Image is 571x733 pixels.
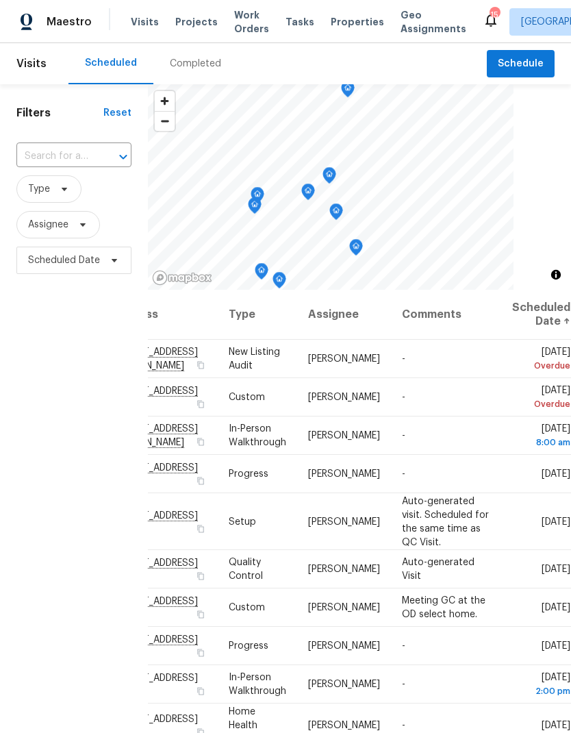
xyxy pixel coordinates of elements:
span: [DATE] [512,347,570,373]
span: Projects [175,15,218,29]
span: [PERSON_NAME] [308,393,380,402]
h1: Filters [16,106,103,120]
canvas: Map [148,84,513,290]
div: Map marker [322,167,336,188]
div: Completed [170,57,221,71]
button: Copy Address [194,359,207,371]
span: Progress [229,469,268,479]
button: Copy Address [194,436,207,448]
span: Work Orders [234,8,269,36]
span: Visits [16,49,47,79]
span: Toggle attribution [552,267,560,282]
span: Auto-generated Visit [402,558,474,581]
span: Schedule [498,55,544,73]
span: Properties [331,15,384,29]
span: [DATE] [512,424,570,449]
span: [DATE] [542,720,570,730]
button: Toggle attribution [548,266,564,283]
span: In-Person Walkthrough [229,673,286,696]
span: [PERSON_NAME] [308,564,380,574]
span: Maestro [47,15,92,29]
div: Reset [103,106,131,120]
span: - [402,354,405,364]
span: [DATE] [512,673,570,698]
span: [PERSON_NAME] [308,431,380,440]
span: - [402,469,405,479]
span: - [402,641,405,651]
span: Tasks [285,17,314,27]
span: [PERSON_NAME] [308,680,380,689]
span: [STREET_ADDRESS] [112,714,198,723]
span: [DATE] [512,386,570,411]
span: Quality Control [229,558,263,581]
span: Assignee [28,218,68,232]
span: [STREET_ADDRESS] [112,673,198,683]
span: Progress [229,641,268,651]
div: Map marker [251,187,264,208]
th: Type [218,290,297,340]
span: [DATE] [542,564,570,574]
span: [DATE] [542,469,570,479]
a: Mapbox homepage [152,270,212,286]
span: Auto-generated visit. Scheduled for the same time as QC Visit. [402,496,489,547]
div: 2:00 pm [512,684,570,698]
span: [DATE] [542,603,570,612]
input: Search for an address... [16,146,93,167]
button: Zoom out [155,111,175,131]
span: [PERSON_NAME] [308,603,380,612]
span: Setup [229,517,256,526]
span: Meeting GC at the OD select home. [402,596,485,619]
div: Scheduled [85,56,137,70]
span: In-Person Walkthrough [229,424,286,447]
button: Copy Address [194,475,207,487]
span: Custom [229,603,265,612]
th: Scheduled Date ↑ [501,290,571,340]
span: [PERSON_NAME] [308,469,380,479]
div: Map marker [349,239,363,260]
span: Visits [131,15,159,29]
span: [PERSON_NAME] [308,720,380,730]
span: Geo Assignments [401,8,466,36]
div: 8:00 am [512,436,570,449]
th: Address [112,290,218,340]
span: - [402,720,405,730]
span: [DATE] [542,641,570,651]
span: [PERSON_NAME] [308,641,380,651]
span: - [402,393,405,402]
span: [PERSON_NAME] [308,517,380,526]
div: Map marker [329,203,343,225]
button: Copy Address [194,398,207,410]
th: Comments [391,290,501,340]
span: New Listing Audit [229,347,280,371]
button: Copy Address [194,522,207,534]
div: Map marker [248,197,262,219]
span: [DATE] [542,517,570,526]
button: Copy Address [194,685,207,697]
div: Map marker [301,184,315,205]
div: Overdue [512,359,570,373]
button: Copy Address [194,647,207,659]
th: Assignee [297,290,391,340]
span: Zoom out [155,112,175,131]
span: Type [28,182,50,196]
div: 15 [490,8,499,22]
span: - [402,431,405,440]
button: Copy Address [194,570,207,582]
button: Zoom in [155,91,175,111]
span: [PERSON_NAME] [308,354,380,364]
span: Custom [229,393,265,402]
div: Overdue [512,397,570,411]
span: - [402,680,405,689]
div: Map marker [341,81,355,102]
div: Map marker [272,272,286,293]
span: Scheduled Date [28,253,100,267]
button: Copy Address [194,608,207,621]
button: Open [114,147,133,166]
button: Schedule [487,50,555,78]
div: Map marker [255,263,268,284]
